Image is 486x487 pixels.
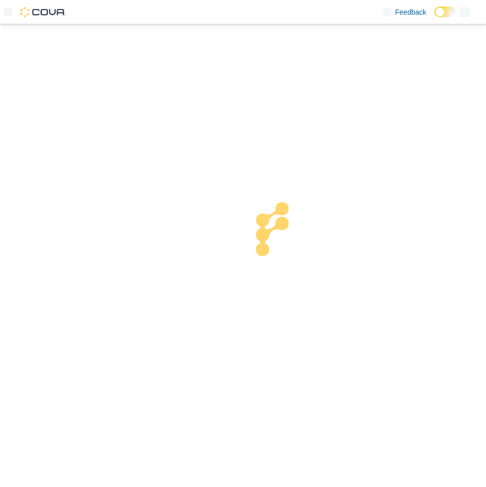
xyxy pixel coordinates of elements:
a: Feedback [379,2,430,22]
input: Dark Mode [434,7,456,17]
span: Feedback [395,7,426,17]
img: cova-loader [243,195,319,271]
img: Cova [20,7,66,17]
span: Dark Mode [434,17,435,18]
